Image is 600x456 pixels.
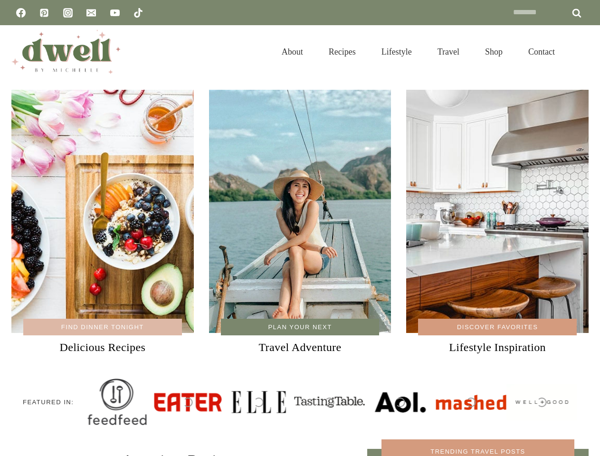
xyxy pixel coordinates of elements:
a: Shop [472,37,515,67]
div: 7 of 10 [507,367,577,437]
a: Travel [425,37,472,67]
div: 3 of 10 [224,367,294,437]
div: 6 of 10 [436,367,506,437]
img: DWELL by michelle [11,30,121,74]
div: 5 of 10 [365,367,436,437]
nav: Primary Navigation [269,37,568,67]
a: Contact [515,37,568,67]
h5: featured in: [23,398,75,407]
a: Lifestyle [369,37,425,67]
a: About [269,37,316,67]
a: TikTok [129,3,148,22]
a: Recipes [316,37,369,67]
a: Email [82,3,101,22]
a: Facebook [11,3,30,22]
div: 1 of 10 [82,367,152,437]
a: Instagram [58,3,77,22]
a: Pinterest [35,3,54,22]
button: View Search Form [572,44,589,60]
div: 4 of 10 [295,367,365,437]
div: Photo Gallery Carousel [82,367,577,437]
a: YouTube [105,3,124,22]
div: 2 of 10 [153,367,223,437]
